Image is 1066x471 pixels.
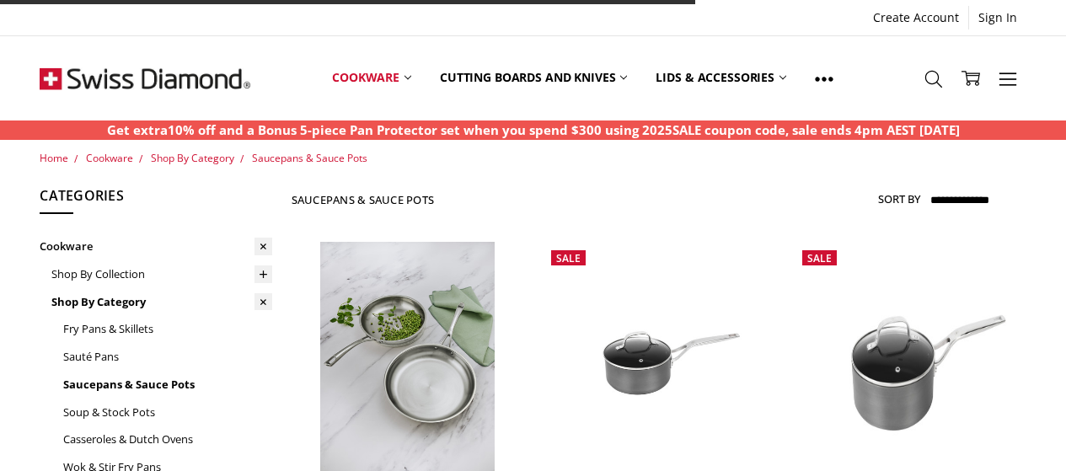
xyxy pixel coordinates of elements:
a: Casseroles & Dutch Ovens [63,426,272,453]
a: Sauté Pans [63,343,272,371]
a: Cookware [40,233,272,260]
a: Fry Pans & Skillets [63,315,272,343]
a: Show All [801,40,848,116]
label: Sort By [878,185,920,212]
a: Cutting boards and knives [426,40,642,115]
img: Swiss Diamond Hard Anodised 16x7.5cm 1.5L Non Stick Saucepan w Glass lid [543,281,775,436]
a: Cookware [86,151,133,165]
a: Create Account [864,6,968,29]
a: Soup & Stock Pots [63,399,272,426]
a: Shop By Collection [51,260,272,288]
a: Cookware [318,40,426,115]
a: Home [40,151,68,165]
img: Free Shipping On Every Order [40,36,250,120]
h5: Categories [40,185,272,214]
a: Saucepans & Sauce Pots [252,151,367,165]
a: Lids & Accessories [641,40,800,115]
span: Sale [556,251,581,265]
a: Shop By Category [51,288,272,316]
p: Get extra10% off and a Bonus 5-piece Pan Protector set when you spend $300 using 2025SALE coupon ... [107,120,960,140]
a: Sign In [969,6,1026,29]
a: Saucepans & Sauce Pots [63,371,272,399]
span: Sale [807,251,832,265]
h1: Saucepans & Sauce Pots [292,193,435,206]
a: Shop By Category [151,151,234,165]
